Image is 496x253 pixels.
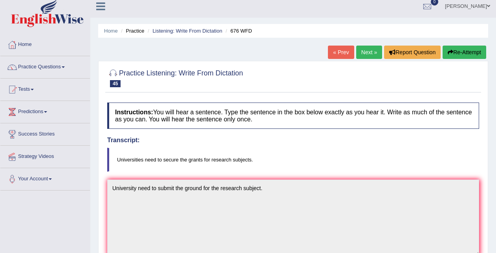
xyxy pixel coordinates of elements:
[104,28,118,34] a: Home
[107,137,479,144] h4: Transcript:
[356,46,382,59] a: Next »
[384,46,441,59] button: Report Question
[107,148,479,172] blockquote: Universities need to secure the grants for research subjects.
[224,27,252,35] li: 676 WFD
[110,80,121,87] span: 45
[107,103,479,129] h4: You will hear a sentence. Type the sentence in the box below exactly as you hear it. Write as muc...
[0,34,90,53] a: Home
[115,109,153,115] b: Instructions:
[328,46,354,59] a: « Prev
[107,68,243,87] h2: Practice Listening: Write From Dictation
[0,123,90,143] a: Success Stories
[0,79,90,98] a: Tests
[119,27,144,35] li: Practice
[0,146,90,165] a: Strategy Videos
[0,168,90,188] a: Your Account
[0,101,90,121] a: Predictions
[152,28,222,34] a: Listening: Write From Dictation
[443,46,486,59] button: Re-Attempt
[0,56,90,76] a: Practice Questions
